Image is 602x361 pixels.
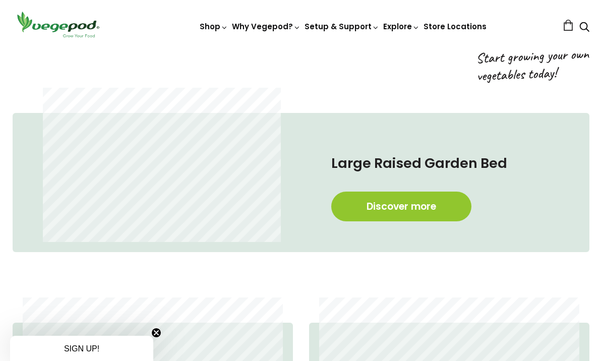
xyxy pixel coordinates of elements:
a: Search [579,23,589,33]
a: Explore [383,21,419,32]
a: Shop [200,21,228,32]
a: Setup & Support [305,21,379,32]
a: Discover more [331,192,471,221]
a: Store Locations [424,21,487,32]
a: Why Vegepod? [232,21,300,32]
button: Close teaser [151,328,161,338]
h4: Large Raised Garden Bed [331,153,549,173]
div: SIGN UP!Close teaser [10,336,153,361]
span: SIGN UP! [64,344,99,353]
img: Vegepod [13,10,103,39]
